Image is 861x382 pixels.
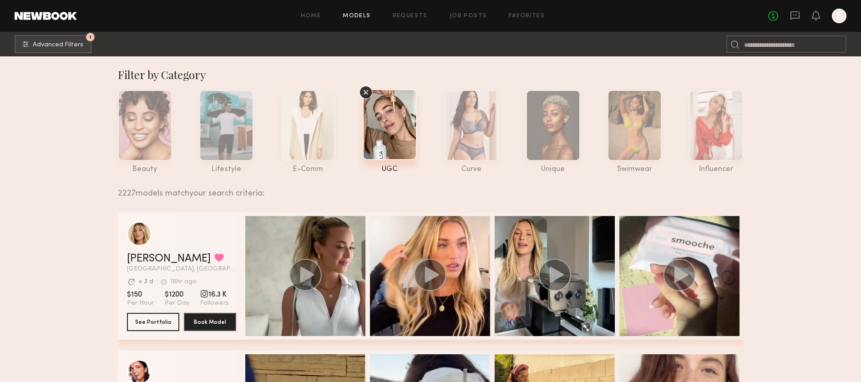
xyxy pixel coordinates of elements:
[118,179,736,198] div: 2227 models match your search criteria:
[343,13,370,19] a: Models
[200,290,229,299] span: 16.3 K
[127,253,211,264] a: [PERSON_NAME]
[526,166,580,173] div: unique
[450,13,487,19] a: Job Posts
[127,266,236,272] span: [GEOGRAPHIC_DATA], [GEOGRAPHIC_DATA]
[200,299,229,307] span: Followers
[281,166,335,173] div: e-comm
[33,42,83,48] span: Advanced Filters
[509,13,545,19] a: Favorites
[15,35,91,53] button: 1Advanced Filters
[170,279,197,285] div: 18hr ago
[689,166,743,173] div: influencer
[127,313,179,331] button: See Portfolio
[393,13,428,19] a: Requests
[363,166,417,173] div: UGC
[118,67,744,82] div: Filter by Category
[608,166,662,173] div: swimwear
[184,313,236,331] button: Book Model
[118,166,172,173] div: beauty
[165,290,189,299] span: $1200
[127,290,154,299] span: $150
[89,35,91,39] span: 1
[165,299,189,307] span: Per Day
[444,166,498,173] div: curve
[199,166,253,173] div: lifestyle
[301,13,321,19] a: Home
[138,279,153,285] div: < 3 d
[832,9,846,23] a: E
[127,299,154,307] span: Per Hour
